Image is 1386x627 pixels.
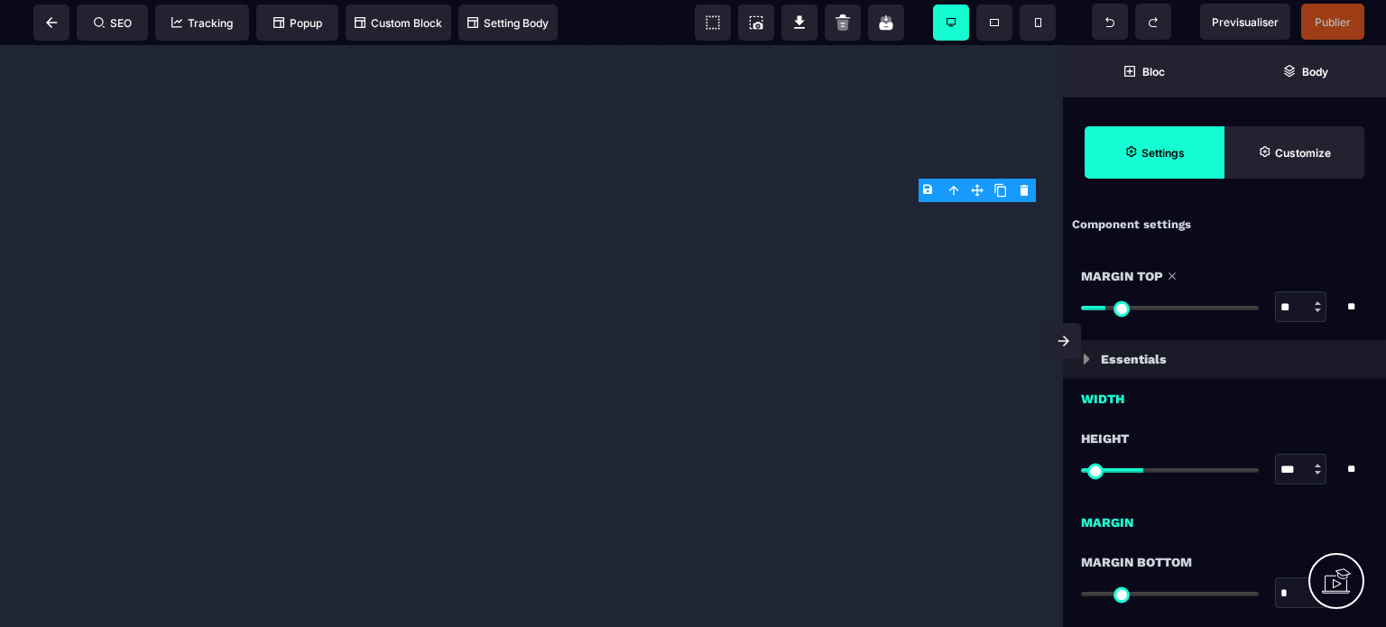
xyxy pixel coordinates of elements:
[1063,379,1386,410] div: Width
[355,16,442,30] span: Custom Block
[1302,65,1328,78] strong: Body
[1081,265,1163,287] span: Margin Top
[1315,15,1351,29] span: Publier
[1085,126,1224,179] span: Settings
[1141,146,1185,160] strong: Settings
[695,5,731,41] span: View components
[1275,146,1331,160] strong: Customize
[1063,207,1386,243] div: Component settings
[1081,551,1192,573] span: Margin Bottom
[1081,428,1129,449] span: Height
[1142,65,1165,78] strong: Bloc
[1063,503,1386,533] div: Margin
[1083,354,1090,364] img: loading
[738,5,774,41] span: Screenshot
[273,16,322,30] span: Popup
[171,16,233,30] span: Tracking
[1224,45,1386,97] span: Open Layer Manager
[467,16,549,30] span: Setting Body
[1200,4,1290,40] span: Preview
[94,16,132,30] span: SEO
[1063,45,1224,97] span: Open Blocks
[1212,15,1279,29] span: Previsualiser
[1101,348,1167,370] p: Essentials
[1224,126,1364,179] span: Open Style Manager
